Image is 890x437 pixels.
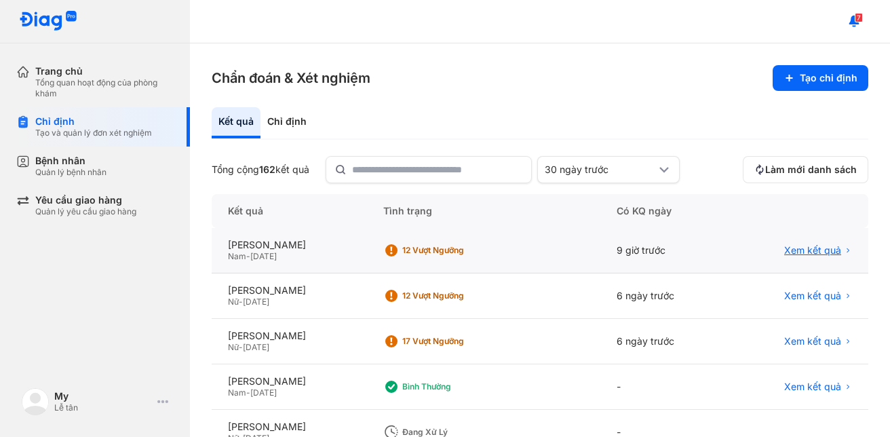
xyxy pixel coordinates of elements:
[35,115,152,128] div: Chỉ định
[35,155,107,167] div: Bệnh nhân
[259,164,275,175] span: 162
[367,194,600,228] div: Tình trạng
[600,194,727,228] div: Có KQ ngày
[228,239,351,251] div: [PERSON_NAME]
[19,11,77,32] img: logo
[250,251,277,261] span: [DATE]
[212,69,370,88] h3: Chẩn đoán & Xét nghiệm
[402,290,511,301] div: 12 Vượt ngưỡng
[228,375,351,387] div: [PERSON_NAME]
[743,156,868,183] button: Làm mới danh sách
[260,107,313,138] div: Chỉ định
[765,164,857,176] span: Làm mới danh sách
[35,128,152,138] div: Tạo và quản lý đơn xét nghiệm
[239,297,243,307] span: -
[600,273,727,319] div: 6 ngày trước
[773,65,868,91] button: Tạo chỉ định
[784,244,841,256] span: Xem kết quả
[212,194,367,228] div: Kết quả
[35,167,107,178] div: Quản lý bệnh nhân
[855,13,863,22] span: 7
[54,402,152,413] div: Lễ tân
[545,164,656,176] div: 30 ngày trước
[35,65,174,77] div: Trang chủ
[600,319,727,364] div: 6 ngày trước
[600,364,727,410] div: -
[246,251,250,261] span: -
[228,297,239,307] span: Nữ
[228,284,351,297] div: [PERSON_NAME]
[35,77,174,99] div: Tổng quan hoạt động của phòng khám
[228,342,239,352] span: Nữ
[22,388,49,415] img: logo
[784,290,841,302] span: Xem kết quả
[243,342,269,352] span: [DATE]
[228,251,246,261] span: Nam
[402,336,511,347] div: 17 Vượt ngưỡng
[54,390,152,402] div: My
[212,107,260,138] div: Kết quả
[784,381,841,393] span: Xem kết quả
[402,245,511,256] div: 12 Vượt ngưỡng
[402,381,511,392] div: Bình thường
[239,342,243,352] span: -
[246,387,250,398] span: -
[228,387,246,398] span: Nam
[35,194,136,206] div: Yêu cầu giao hàng
[212,164,309,176] div: Tổng cộng kết quả
[228,421,351,433] div: [PERSON_NAME]
[243,297,269,307] span: [DATE]
[600,228,727,273] div: 9 giờ trước
[784,335,841,347] span: Xem kết quả
[228,330,351,342] div: [PERSON_NAME]
[35,206,136,217] div: Quản lý yêu cầu giao hàng
[250,387,277,398] span: [DATE]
